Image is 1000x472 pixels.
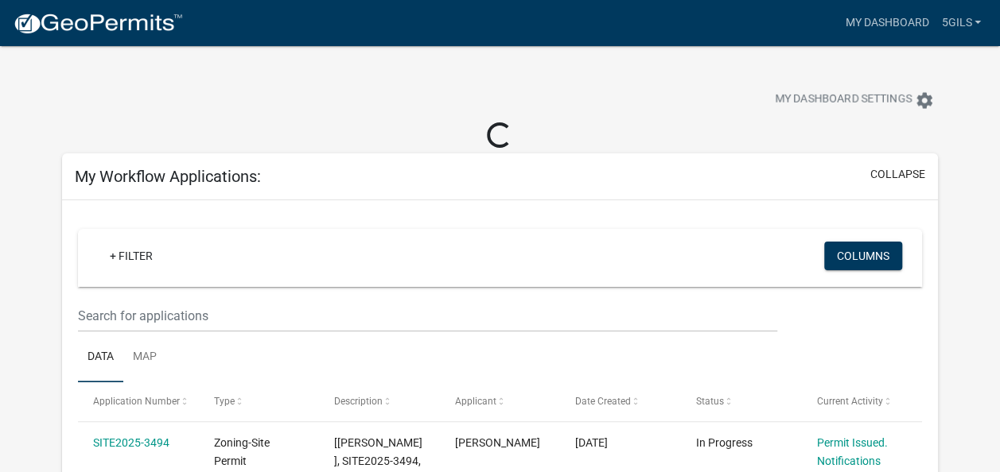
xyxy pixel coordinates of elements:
[123,332,166,383] a: Map
[935,8,987,38] a: 5Gils
[816,436,887,467] a: Permit Issued. Notifications
[696,396,724,407] span: Status
[78,382,199,420] datatable-header-cell: Application Number
[78,300,777,332] input: Search for applications
[839,8,935,38] a: My Dashboard
[575,436,608,449] span: 03/27/2025
[801,382,922,420] datatable-header-cell: Current Activity
[319,382,440,420] datatable-header-cell: Description
[214,396,235,407] span: Type
[455,396,496,407] span: Applicant
[816,396,882,407] span: Current Activity
[93,396,180,407] span: Application Number
[696,436,753,449] span: In Progress
[440,382,561,420] datatable-header-cell: Applicant
[915,91,934,110] i: settings
[762,84,947,115] button: My Dashboard Settingssettings
[775,91,912,110] span: My Dashboard Settings
[97,242,165,270] a: + Filter
[681,382,802,420] datatable-header-cell: Status
[455,436,540,449] span: Joseph Michael Gilbertson
[198,382,319,420] datatable-header-cell: Type
[575,396,631,407] span: Date Created
[93,436,169,449] a: SITE2025-3494
[560,382,681,420] datatable-header-cell: Date Created
[75,167,261,186] h5: My Workflow Applications:
[824,242,902,270] button: Columns
[334,396,383,407] span: Description
[870,166,925,183] button: collapse
[78,332,123,383] a: Data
